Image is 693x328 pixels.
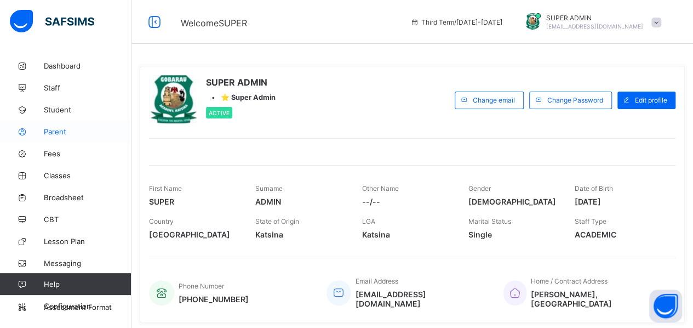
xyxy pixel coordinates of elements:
div: • [206,93,276,101]
span: Edit profile [635,96,667,104]
span: [DATE] [575,197,665,206]
span: Katsina [362,230,451,239]
span: SUPER ADMIN [546,14,643,22]
span: Change Password [547,96,603,104]
span: Single [468,230,558,239]
span: Surname [255,184,283,193]
span: Other Name [362,184,398,193]
span: SUPER [149,197,239,206]
span: Welcome SUPER [181,18,247,29]
span: Gender [468,184,491,193]
span: Dashboard [44,61,131,70]
span: Katsina [255,230,345,239]
span: [DEMOGRAPHIC_DATA] [468,197,558,206]
span: [GEOGRAPHIC_DATA] [149,230,239,239]
span: session/term information [410,18,502,26]
span: Staff [44,83,131,92]
span: [EMAIL_ADDRESS][DOMAIN_NAME] [355,290,487,308]
span: Lesson Plan [44,237,131,246]
span: Date of Birth [575,184,613,193]
span: Phone Number [179,282,224,290]
span: Marital Status [468,217,511,225]
span: ACADEMIC [575,230,665,239]
span: Change email [473,96,515,104]
span: CBT [44,215,131,224]
span: Country [149,217,174,225]
span: ⭐ Super Admin [221,93,276,101]
span: Home / Contract Address [531,277,608,285]
span: ADMIN [255,197,345,206]
span: Classes [44,171,131,180]
span: Student [44,105,131,114]
span: Active [209,110,230,116]
span: [EMAIL_ADDRESS][DOMAIN_NAME] [546,23,643,30]
span: SUPER ADMIN [206,77,276,88]
span: Broadsheet [44,193,131,202]
button: Open asap [649,290,682,323]
span: [PHONE_NUMBER] [179,295,249,304]
div: SUPERADMIN [513,13,667,31]
span: Staff Type [575,217,606,225]
span: Help [44,280,131,289]
span: Fees [44,149,131,158]
span: [PERSON_NAME], [GEOGRAPHIC_DATA] [531,290,665,308]
img: safsims [10,10,94,33]
span: LGA [362,217,375,225]
span: --/-- [362,197,451,206]
span: Parent [44,127,131,136]
span: Messaging [44,259,131,268]
span: State of Origin [255,217,299,225]
span: First Name [149,184,182,193]
span: Email Address [355,277,398,285]
span: Configuration [44,302,131,310]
